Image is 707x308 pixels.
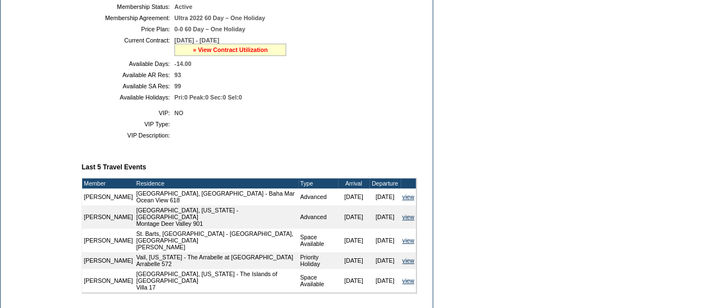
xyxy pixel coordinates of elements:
[402,214,414,220] a: view
[86,83,170,89] td: Available SA Res:
[369,178,401,188] td: Departure
[369,229,401,252] td: [DATE]
[174,94,242,101] span: Pri:0 Peak:0 Sec:0 Sel:0
[402,277,414,284] a: view
[82,163,146,171] b: Last 5 Travel Events
[402,193,414,200] a: view
[338,269,369,292] td: [DATE]
[86,60,170,67] td: Available Days:
[193,46,268,53] a: » View Contract Utilization
[174,110,183,116] span: NO
[86,15,170,21] td: Membership Agreement:
[135,229,298,252] td: St. Barts, [GEOGRAPHIC_DATA] - [GEOGRAPHIC_DATA], [GEOGRAPHIC_DATA] [PERSON_NAME]
[86,94,170,101] td: Available Holidays:
[174,3,192,10] span: Active
[369,188,401,205] td: [DATE]
[402,257,414,264] a: view
[338,205,369,229] td: [DATE]
[86,132,170,139] td: VIP Description:
[82,269,135,292] td: [PERSON_NAME]
[174,83,181,89] span: 99
[86,72,170,78] td: Available AR Res:
[338,252,369,269] td: [DATE]
[369,252,401,269] td: [DATE]
[338,178,369,188] td: Arrival
[298,269,338,292] td: Space Available
[86,121,170,127] td: VIP Type:
[174,60,191,67] span: -14.00
[298,188,338,205] td: Advanced
[86,37,170,56] td: Current Contract:
[82,188,135,205] td: [PERSON_NAME]
[174,26,245,32] span: 0-0 60 Day – One Holiday
[82,229,135,252] td: [PERSON_NAME]
[298,205,338,229] td: Advanced
[174,15,265,21] span: Ultra 2022 60 Day – One Holiday
[135,205,298,229] td: [GEOGRAPHIC_DATA], [US_STATE] - [GEOGRAPHIC_DATA] Montage Deer Valley 901
[369,269,401,292] td: [DATE]
[298,252,338,269] td: Priority Holiday
[174,37,219,44] span: [DATE] - [DATE]
[135,269,298,292] td: [GEOGRAPHIC_DATA], [US_STATE] - The Islands of [GEOGRAPHIC_DATA] Villa 17
[82,252,135,269] td: [PERSON_NAME]
[338,188,369,205] td: [DATE]
[86,3,170,10] td: Membership Status:
[86,26,170,32] td: Price Plan:
[338,229,369,252] td: [DATE]
[402,237,414,244] a: view
[82,178,135,188] td: Member
[135,188,298,205] td: [GEOGRAPHIC_DATA], [GEOGRAPHIC_DATA] - Baha Mar Ocean View 618
[82,205,135,229] td: [PERSON_NAME]
[369,205,401,229] td: [DATE]
[86,110,170,116] td: VIP:
[135,178,298,188] td: Residence
[298,229,338,252] td: Space Available
[135,252,298,269] td: Vail, [US_STATE] - The Arrabelle at [GEOGRAPHIC_DATA] Arrabelle 572
[174,72,181,78] span: 93
[298,178,338,188] td: Type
